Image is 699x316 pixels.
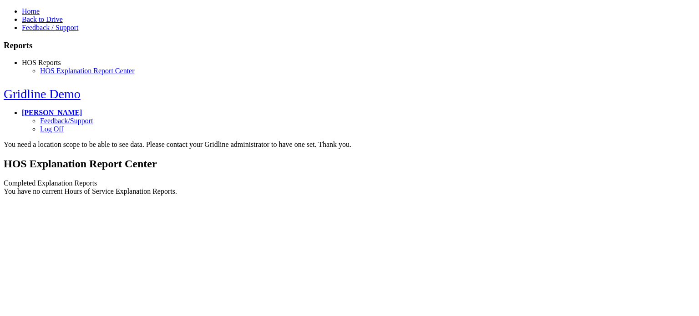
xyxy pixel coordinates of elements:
[40,67,135,75] a: HOS Explanation Report Center
[4,187,695,196] div: You have no current Hours of Service Explanation Reports.
[22,59,61,66] a: HOS Reports
[22,109,82,116] a: [PERSON_NAME]
[4,140,695,149] div: You need a location scope to be able to see data. Please contact your Gridline administrator to h...
[4,179,695,187] div: Completed Explanation Reports
[40,125,64,133] a: Log Off
[4,87,81,101] a: Gridline Demo
[40,117,93,125] a: Feedback/Support
[4,40,695,50] h3: Reports
[22,24,78,31] a: Feedback / Support
[4,158,695,170] h2: HOS Explanation Report Center
[22,7,40,15] a: Home
[22,15,63,23] a: Back to Drive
